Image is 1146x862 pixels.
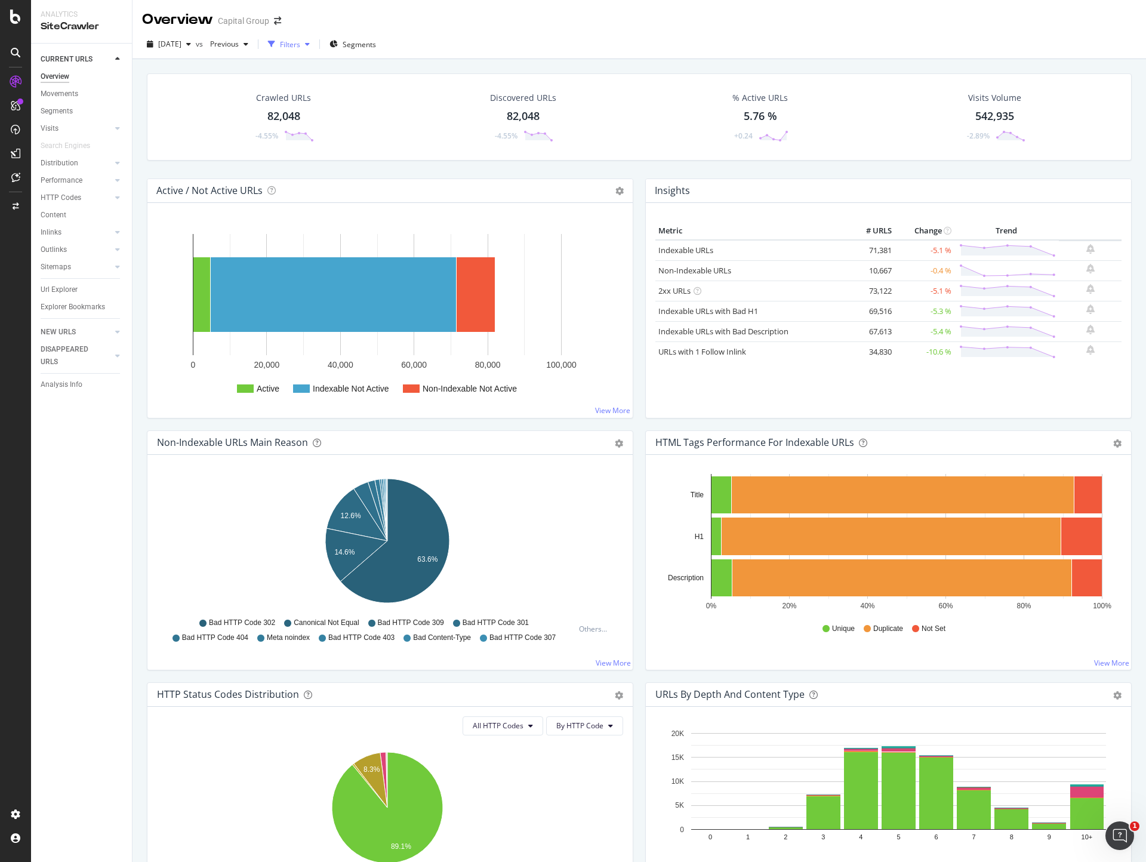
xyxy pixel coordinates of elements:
[1113,691,1122,700] div: gear
[463,716,543,735] button: All HTTP Codes
[1016,602,1031,610] text: 80%
[873,624,903,634] span: Duplicate
[41,284,124,296] a: Url Explorer
[41,209,66,221] div: Content
[41,122,112,135] a: Visits
[391,842,411,851] text: 89.1%
[41,284,78,296] div: Url Explorer
[41,261,112,273] a: Sitemaps
[708,833,712,841] text: 0
[41,157,78,170] div: Distribution
[1048,833,1051,841] text: 9
[556,721,603,731] span: By HTTP Code
[157,436,308,448] div: Non-Indexable URLs Main Reason
[671,753,684,762] text: 15K
[489,633,556,643] span: Bad HTTP Code 307
[41,244,112,256] a: Outlinks
[157,474,618,612] div: A chart.
[1086,244,1095,254] div: bell-plus
[847,281,895,301] td: 73,122
[41,301,105,313] div: Explorer Bookmarks
[615,439,623,448] div: gear
[695,532,704,541] text: H1
[782,602,796,610] text: 20%
[41,301,124,313] a: Explorer Bookmarks
[341,512,361,520] text: 12.6%
[41,157,112,170] a: Distribution
[41,244,67,256] div: Outlinks
[218,15,269,27] div: Capital Group
[675,801,684,809] text: 5K
[41,140,90,152] div: Search Engines
[895,301,954,321] td: -5.3 %
[475,360,501,370] text: 80,000
[41,261,71,273] div: Sitemaps
[255,131,278,141] div: -4.55%
[615,187,624,195] i: Options
[671,729,684,738] text: 20K
[938,602,953,610] text: 60%
[41,70,124,83] a: Overview
[263,35,315,54] button: Filters
[413,633,471,643] span: Bad Content-Type
[668,574,704,582] text: Description
[1082,833,1093,841] text: 10+
[41,53,93,66] div: CURRENT URLS
[734,131,753,141] div: +0.24
[658,326,788,337] a: Indexable URLs with Bad Description
[895,240,954,261] td: -5.1 %
[1086,264,1095,273] div: bell-plus
[507,109,540,124] div: 82,048
[41,88,124,100] a: Movements
[895,222,954,240] th: Change
[1093,602,1111,610] text: 100%
[972,833,976,841] text: 7
[1094,658,1129,668] a: View More
[280,39,300,50] div: Filters
[744,109,777,124] div: 5.76 %
[191,360,196,370] text: 0
[895,321,954,341] td: -5.4 %
[41,226,61,239] div: Inlinks
[967,131,990,141] div: -2.89%
[1010,833,1013,841] text: 8
[847,341,895,362] td: 34,830
[658,245,713,255] a: Indexable URLs
[294,618,359,628] span: Canonical Not Equal
[41,192,112,204] a: HTTP Codes
[595,405,630,415] a: View More
[860,602,874,610] text: 40%
[655,183,690,199] h4: Insights
[968,92,1021,104] div: Visits Volume
[41,105,73,118] div: Segments
[691,491,704,499] text: Title
[1105,821,1134,850] iframe: Intercom live chat
[732,92,788,104] div: % Active URLs
[41,343,112,368] a: DISAPPEARED URLS
[473,721,523,731] span: All HTTP Codes
[157,688,299,700] div: HTTP Status Codes Distribution
[1113,439,1122,448] div: gear
[658,285,691,296] a: 2xx URLs
[847,321,895,341] td: 67,613
[847,260,895,281] td: 10,667
[463,618,529,628] span: Bad HTTP Code 301
[196,39,205,49] span: vs
[142,10,213,30] div: Overview
[41,174,82,187] div: Performance
[267,109,300,124] div: 82,048
[895,260,954,281] td: -0.4 %
[975,109,1014,124] div: 542,935
[546,360,577,370] text: 100,000
[41,192,81,204] div: HTTP Codes
[579,624,612,634] div: Others...
[41,326,76,338] div: NEW URLS
[746,833,750,841] text: 1
[847,240,895,261] td: 71,381
[655,474,1116,612] svg: A chart.
[1130,821,1139,831] span: 1
[680,826,684,834] text: 0
[378,618,444,628] span: Bad HTTP Code 309
[847,222,895,240] th: # URLS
